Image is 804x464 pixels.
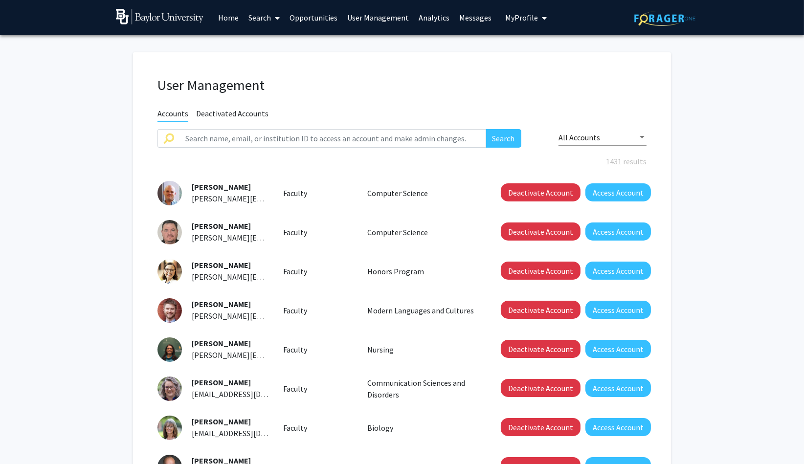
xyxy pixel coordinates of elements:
[192,311,369,321] span: [PERSON_NAME][EMAIL_ADDRESS][DOMAIN_NAME]
[192,417,251,426] span: [PERSON_NAME]
[7,420,42,457] iframe: Chat
[276,187,360,199] div: Faculty
[192,194,369,203] span: [PERSON_NAME][EMAIL_ADDRESS][DOMAIN_NAME]
[585,222,651,241] button: Access Account
[285,0,342,35] a: Opportunities
[192,338,251,348] span: [PERSON_NAME]
[501,222,581,241] button: Deactivate Account
[585,301,651,319] button: Access Account
[157,77,647,94] h1: User Management
[276,344,360,355] div: Faculty
[501,301,581,319] button: Deactivate Account
[585,340,651,358] button: Access Account
[276,305,360,316] div: Faculty
[501,418,581,436] button: Deactivate Account
[367,344,479,355] p: Nursing
[157,181,182,205] img: Profile Picture
[276,226,360,238] div: Faculty
[585,379,651,397] button: Access Account
[276,265,360,277] div: Faculty
[367,226,479,238] p: Computer Science
[196,109,268,121] span: Deactivated Accounts
[192,182,251,192] span: [PERSON_NAME]
[192,233,369,243] span: [PERSON_NAME][EMAIL_ADDRESS][DOMAIN_NAME]
[179,129,486,148] input: Search name, email, or institution ID to access an account and make admin changes.
[157,298,182,323] img: Profile Picture
[501,340,581,358] button: Deactivate Account
[501,262,581,280] button: Deactivate Account
[585,262,651,280] button: Access Account
[367,305,479,316] p: Modern Languages and Cultures
[157,220,182,244] img: Profile Picture
[454,0,496,35] a: Messages
[558,133,600,142] span: All Accounts
[213,0,244,35] a: Home
[192,377,251,387] span: [PERSON_NAME]
[505,13,538,22] span: My Profile
[501,183,581,201] button: Deactivate Account
[244,0,285,35] a: Search
[367,422,479,434] p: Biology
[192,389,311,399] span: [EMAIL_ADDRESS][DOMAIN_NAME]
[157,376,182,401] img: Profile Picture
[150,155,654,167] div: 1431 results
[501,379,581,397] button: Deactivate Account
[192,299,251,309] span: [PERSON_NAME]
[367,265,479,277] p: Honors Program
[192,272,369,282] span: [PERSON_NAME][EMAIL_ADDRESS][DOMAIN_NAME]
[276,422,360,434] div: Faculty
[585,418,651,436] button: Access Account
[157,259,182,284] img: Profile Picture
[367,377,479,400] p: Communication Sciences and Disorders
[192,350,369,360] span: [PERSON_NAME][EMAIL_ADDRESS][DOMAIN_NAME]
[116,9,203,24] img: Baylor University Logo
[634,11,695,26] img: ForagerOne Logo
[192,428,311,438] span: [EMAIL_ADDRESS][DOMAIN_NAME]
[414,0,454,35] a: Analytics
[157,337,182,362] img: Profile Picture
[585,183,651,201] button: Access Account
[157,109,188,122] span: Accounts
[342,0,414,35] a: User Management
[276,383,360,395] div: Faculty
[157,416,182,440] img: Profile Picture
[367,187,479,199] p: Computer Science
[192,221,251,231] span: [PERSON_NAME]
[192,260,251,270] span: [PERSON_NAME]
[486,129,521,148] button: Search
